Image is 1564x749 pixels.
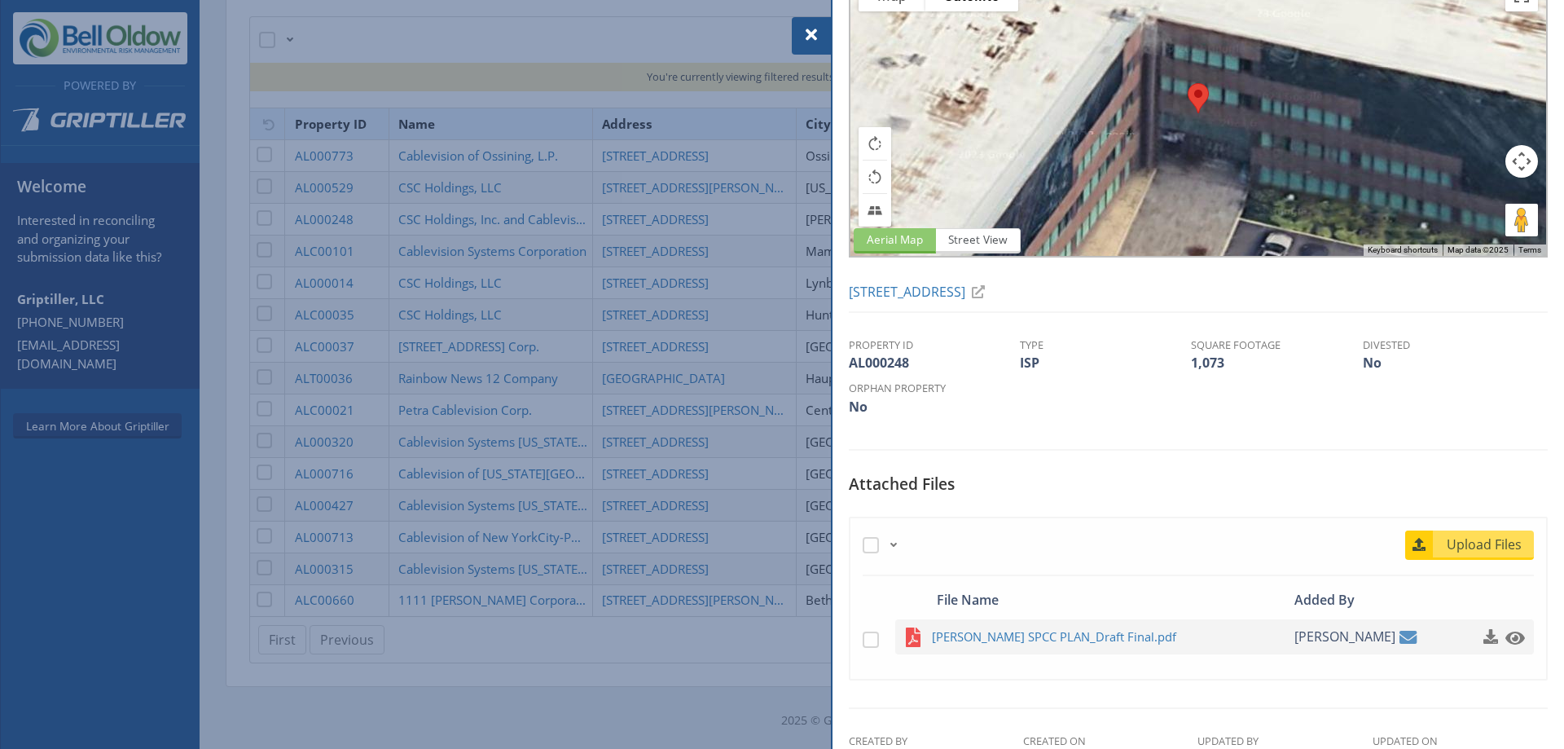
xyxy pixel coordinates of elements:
div: File Name [932,588,1289,611]
th: Updated By [1197,734,1368,749]
button: Drag Pegman onto the map to open Street View [1505,204,1538,236]
button: Map camera controls [1505,145,1538,178]
span: Upload Files [1435,535,1534,554]
button: Rotate map clockwise [859,127,891,160]
h5: Attached Files [849,475,1548,505]
button: Tilt map [859,194,891,227]
button: Rotate map counterclockwise [859,161,891,193]
a: Click to preview this file [1500,623,1522,652]
span: [PERSON_NAME] SPCC PLAN_Draft Final.pdf [932,627,1250,647]
span: AL000248 [849,354,909,372]
th: Updated On [1373,734,1544,749]
a: Upload Files [1405,531,1534,560]
span: Map data ©2025 [1448,245,1509,254]
a: [STREET_ADDRESS] [849,283,991,301]
a: [PERSON_NAME] SPCC PLAN_Draft Final.pdf [932,627,1289,647]
span: Street View [935,228,1021,253]
th: Square Footage [1191,337,1362,353]
span: [PERSON_NAME] [1294,619,1395,654]
span: No [849,398,868,416]
button: Keyboard shortcuts [1368,245,1438,256]
span: ISP [1020,354,1039,372]
div: Added By [1289,588,1417,611]
span: 1,073 [1191,354,1224,372]
span: No [1363,354,1382,372]
th: Created On [1023,734,1194,749]
th: Property ID [849,337,1020,353]
th: Divested [1363,337,1534,353]
a: Terms (opens in new tab) [1518,245,1541,254]
th: Type [1020,337,1191,353]
th: Created By [849,734,1020,749]
span: Aerial Map [854,228,936,253]
th: Orphan Property [849,381,1020,396]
